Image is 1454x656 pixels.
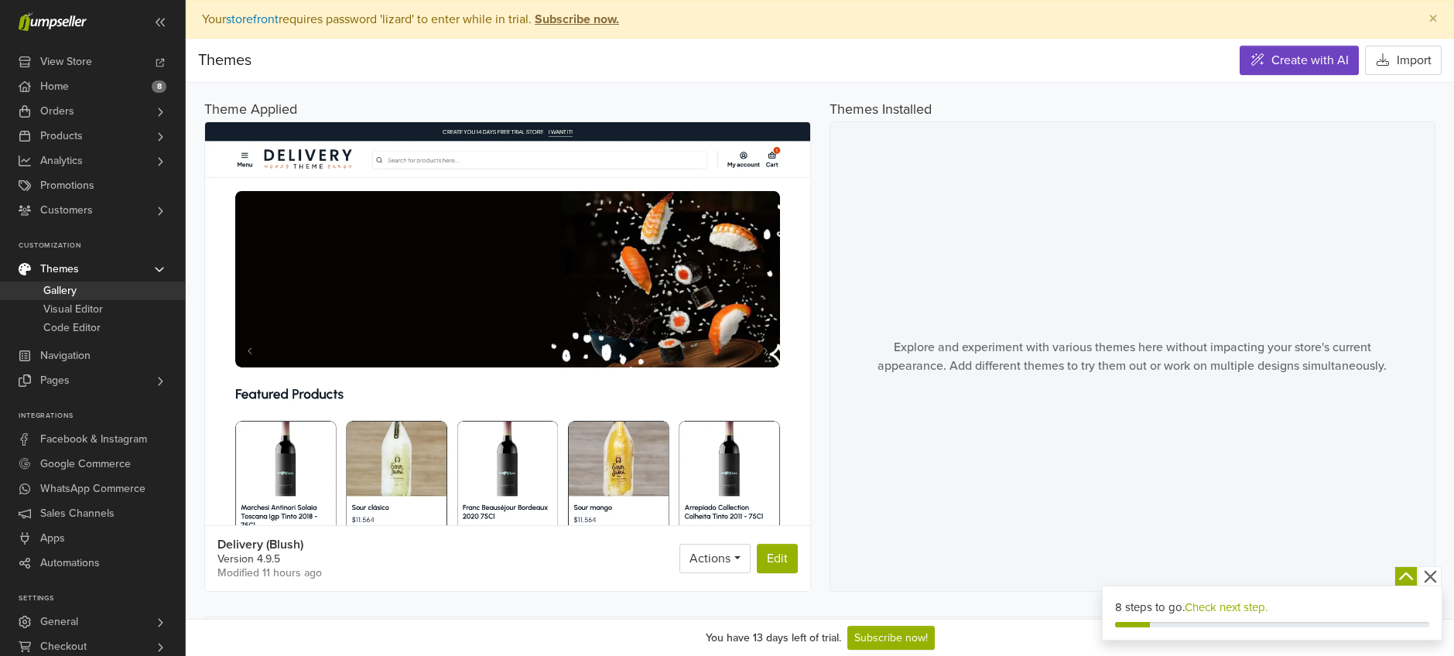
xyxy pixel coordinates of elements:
button: Close [1413,1,1453,38]
a: Subscribe now. [532,12,619,27]
span: Orders [40,99,74,124]
span: Apps [40,526,65,551]
span: Visual Editor [43,300,103,319]
span: Actions [689,551,730,566]
span: Sales Channels [40,501,115,526]
a: storefront [226,12,279,27]
span: Home [40,74,69,99]
a: Check next step. [1185,600,1268,614]
span: Themes [40,257,79,282]
h5: Theme Applied [204,101,811,118]
span: Analytics [40,149,83,173]
a: Create with AI [1240,46,1359,75]
span: Products [40,124,83,149]
span: View Store [40,50,92,74]
button: Import [1365,46,1442,75]
a: Actions [679,544,750,573]
span: WhatsApp Commerce [40,477,145,501]
span: Automations [40,551,100,576]
a: Subscribe now! [847,626,935,650]
strong: Subscribe now. [535,12,619,27]
span: Facebook & Instagram [40,427,147,452]
span: Navigation [40,343,91,368]
span: Themes [198,51,251,70]
span: General [40,610,78,634]
span: Gallery [43,282,77,300]
h5: Themes Installed [830,101,932,118]
span: Promotions [40,173,94,198]
span: Delivery (Blush) [217,538,322,551]
span: Pages [40,368,70,393]
span: Google Commerce [40,452,131,477]
a: Edit [757,544,798,573]
p: Customization [19,241,185,251]
div: You have 13 days left of trial. [706,630,841,646]
div: Explore and experiment with various themes here without impacting your store's current appearance... [830,121,1436,592]
span: Code Editor [43,319,101,337]
span: × [1428,8,1438,30]
span: Customers [40,198,93,223]
p: Integrations [19,412,185,421]
div: 8 steps to go. [1115,599,1429,617]
p: Settings [19,594,185,603]
span: 8 [152,80,166,93]
span: 2025-08-09 23:37 [217,568,322,579]
a: Version 4.9.5 [217,554,280,565]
